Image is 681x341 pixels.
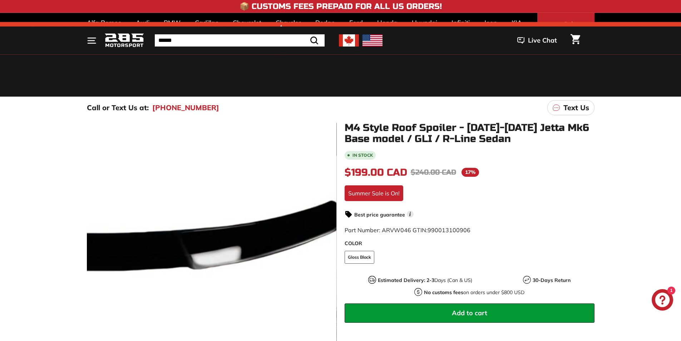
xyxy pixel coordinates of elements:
label: COLOR [345,240,594,247]
p: Call or Text Us at: [87,102,149,113]
img: Logo_285_Motorsport_areodynamics_components [105,32,144,49]
p: Days (Can & US) [378,277,472,284]
strong: 30-Days Return [533,277,571,283]
b: In stock [352,153,373,157]
a: Text Us [547,100,594,115]
p: Text Us [563,102,589,113]
h4: 📦 Customs Fees Prepaid for All US Orders! [240,2,442,11]
span: Add to cart [452,309,487,317]
span: Live Chat [528,36,557,45]
h1: M4 Style Roof Spoiler - [DATE]-[DATE] Jetta Mk6 Base model / GLI / R-Line Sedan [345,122,594,145]
a: Cart [566,28,584,53]
div: Summer Sale is On! [345,185,403,201]
inbox-online-store-chat: Shopify online store chat [650,289,675,312]
button: Add to cart [345,303,594,323]
p: on orders under $800 USD [424,289,524,296]
span: Part Number: ARVW046 GTIN: [345,226,470,234]
a: [PHONE_NUMBER] [152,102,219,113]
button: Live Chat [508,31,566,49]
span: i [407,211,414,218]
span: 17% [462,168,479,177]
strong: Best price guarantee [354,211,405,218]
strong: Estimated Delivery: 2-3 [378,277,434,283]
input: Search [155,34,325,47]
strong: No customs fees [424,289,463,296]
span: Select Your Vehicle [561,20,585,47]
span: $240.00 CAD [411,168,456,177]
span: 990013100906 [428,226,470,234]
span: $199.00 CAD [345,166,407,179]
